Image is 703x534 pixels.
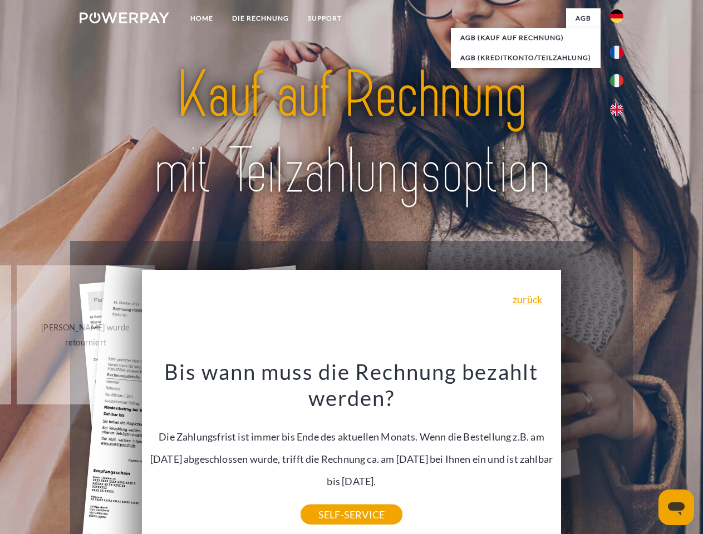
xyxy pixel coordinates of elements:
[451,28,601,48] a: AGB (Kauf auf Rechnung)
[566,8,601,28] a: agb
[513,294,542,304] a: zurück
[298,8,351,28] a: SUPPORT
[106,53,597,213] img: title-powerpay_de.svg
[451,48,601,68] a: AGB (Kreditkonto/Teilzahlung)
[610,74,623,87] img: it
[610,9,623,23] img: de
[80,12,169,23] img: logo-powerpay-white.svg
[181,8,223,28] a: Home
[301,505,402,525] a: SELF-SERVICE
[149,358,555,412] h3: Bis wann muss die Rechnung bezahlt werden?
[610,103,623,116] img: en
[610,46,623,59] img: fr
[149,358,555,515] div: Die Zahlungsfrist ist immer bis Ende des aktuellen Monats. Wenn die Bestellung z.B. am [DATE] abg...
[23,320,149,350] div: [PERSON_NAME] wurde retourniert
[223,8,298,28] a: DIE RECHNUNG
[658,489,694,525] iframe: Schaltfläche zum Öffnen des Messaging-Fensters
